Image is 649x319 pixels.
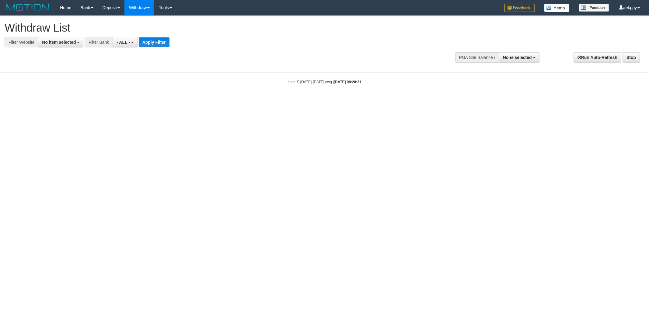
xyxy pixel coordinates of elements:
button: - ALL - [113,37,137,47]
div: PGA Site Balance / [455,52,499,63]
button: Apply Filter [139,37,169,47]
a: Run Auto-Refresh [574,52,621,63]
a: Stop [623,52,640,63]
small: code © [DATE]-[DATE] dwg | [288,80,361,84]
span: - ALL - [117,40,130,45]
img: panduan.png [579,4,609,12]
img: Button%20Memo.svg [544,4,570,12]
div: Filter Bank [85,37,113,47]
h1: Withdraw List [5,22,427,34]
img: MOTION_logo.png [5,3,51,12]
button: No item selected [38,37,83,47]
div: Filter Website [5,37,38,47]
img: Feedback.jpg [504,4,535,12]
span: No item selected [42,40,76,45]
button: None selected [499,52,539,63]
strong: [DATE] 08:20:31 [334,80,361,84]
span: None selected [503,55,532,60]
